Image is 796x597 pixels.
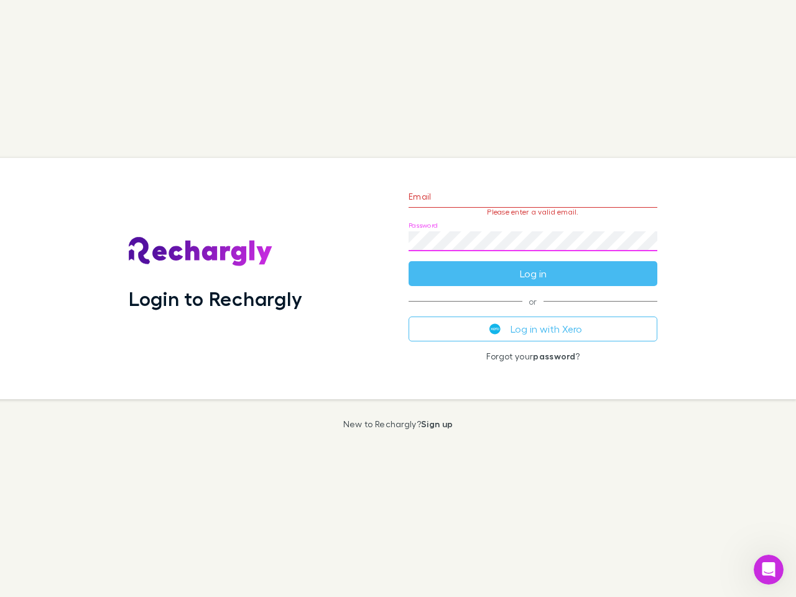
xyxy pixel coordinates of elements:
[409,317,657,341] button: Log in with Xero
[409,351,657,361] p: Forgot your ?
[129,287,302,310] h1: Login to Rechargly
[343,419,453,429] p: New to Rechargly?
[129,237,273,267] img: Rechargly's Logo
[421,419,453,429] a: Sign up
[754,555,784,585] iframe: Intercom live chat
[409,261,657,286] button: Log in
[489,323,501,335] img: Xero's logo
[409,208,657,216] p: Please enter a valid email.
[409,221,438,230] label: Password
[533,351,575,361] a: password
[409,301,657,302] span: or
